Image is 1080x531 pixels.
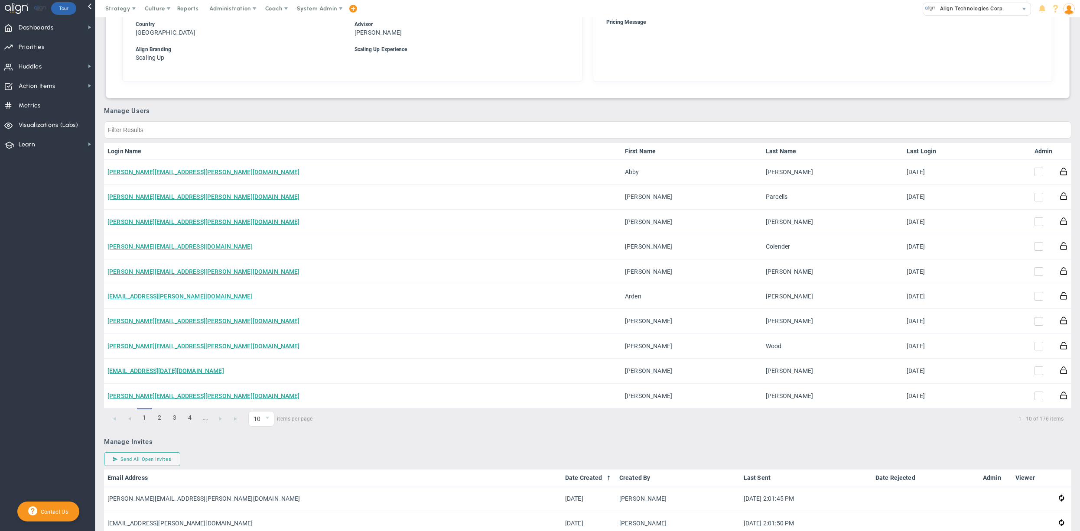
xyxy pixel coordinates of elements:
[762,185,903,209] td: Parcells
[104,452,180,466] button: Send All Open Invites
[903,359,951,383] td: [DATE]
[621,284,762,309] td: Arden
[104,107,1071,115] h3: Manage Users
[903,185,951,209] td: [DATE]
[297,5,337,12] span: System Admin
[136,20,338,29] div: Country
[107,218,300,225] a: [PERSON_NAME][EMAIL_ADDRESS][PERSON_NAME][DOMAIN_NAME]
[248,411,274,427] span: 0
[1060,167,1068,176] button: Reset Password
[619,474,736,481] a: Created By
[762,309,903,333] td: [PERSON_NAME]
[107,317,300,324] a: [PERSON_NAME][EMAIL_ADDRESS][PERSON_NAME][DOMAIN_NAME]
[1034,148,1053,155] a: Admin
[762,359,903,383] td: [PERSON_NAME]
[105,5,130,12] span: Strategy
[621,210,762,234] td: [PERSON_NAME]
[37,508,68,515] span: Contact Us
[762,334,903,359] td: Wood
[903,284,951,309] td: [DATE]
[616,486,740,511] td: [PERSON_NAME]
[137,408,152,427] span: 1
[107,293,253,300] a: [EMAIL_ADDRESS][PERSON_NAME][DOMAIN_NAME]
[323,414,1064,424] span: 1 - 10 of 176 items
[107,367,224,374] a: [EMAIL_ADDRESS][DATE][DOMAIN_NAME]
[621,259,762,284] td: [PERSON_NAME]
[903,160,951,185] td: [DATE]
[107,148,618,155] a: Login Name
[983,474,1008,481] a: Admin
[744,474,869,481] a: Last Sent
[762,384,903,408] td: [PERSON_NAME]
[355,20,557,29] div: Advisor
[213,411,228,427] a: Go to the next page
[762,234,903,259] td: Colender
[198,408,213,427] a: ...
[19,19,54,37] span: Dashboards
[621,185,762,209] td: [PERSON_NAME]
[907,148,947,155] a: Last Login
[107,243,253,250] a: [PERSON_NAME][EMAIL_ADDRESS][DOMAIN_NAME]
[107,193,300,200] a: [PERSON_NAME][EMAIL_ADDRESS][PERSON_NAME][DOMAIN_NAME]
[1059,493,1064,503] button: Resend Invite
[265,5,283,12] span: Coach
[1060,291,1068,300] button: Reset Password
[1015,474,1052,481] a: Viewer
[145,5,165,12] span: Culture
[107,343,300,350] a: [PERSON_NAME][EMAIL_ADDRESS][PERSON_NAME][DOMAIN_NAME]
[1060,316,1068,325] button: Reset Password
[19,38,45,56] span: Priorities
[621,234,762,259] td: [PERSON_NAME]
[107,392,300,399] a: [PERSON_NAME][EMAIL_ADDRESS][PERSON_NAME][DOMAIN_NAME]
[261,411,274,426] span: select
[1060,266,1068,275] button: Reset Password
[19,97,41,115] span: Metrics
[903,259,951,284] td: [DATE]
[104,486,562,511] td: [PERSON_NAME][EMAIL_ADDRESS][PERSON_NAME][DOMAIN_NAME]
[209,5,250,12] span: Administration
[625,148,759,155] a: First Name
[1018,3,1031,15] span: select
[762,160,903,185] td: [PERSON_NAME]
[355,29,402,36] span: [PERSON_NAME]
[104,121,1071,139] input: Filter Results
[875,474,976,481] a: Date Rejected
[19,77,55,95] span: Action Items
[104,438,1071,446] h3: Manage Invites
[1060,191,1068,201] button: Reset Password
[249,411,261,426] span: 10
[19,116,78,134] span: Visualizations (Labs)
[107,168,300,175] a: [PERSON_NAME][EMAIL_ADDRESS][PERSON_NAME][DOMAIN_NAME]
[606,18,1028,26] div: Pricing Message
[936,3,1004,14] span: Align Technologies Corp.
[621,359,762,383] td: [PERSON_NAME]
[107,268,300,275] a: [PERSON_NAME][EMAIL_ADDRESS][PERSON_NAME][DOMAIN_NAME]
[136,54,165,61] span: Scaling Up
[248,411,313,427] span: items per page
[565,474,612,481] a: Date Created
[355,45,557,54] div: Scaling Up Experience
[19,58,42,76] span: Huddles
[1063,3,1075,15] img: 48978.Person.photo
[136,29,195,36] span: [GEOGRAPHIC_DATA]
[766,148,900,155] a: Last Name
[903,384,951,408] td: [DATE]
[621,384,762,408] td: [PERSON_NAME]
[1059,518,1064,528] button: Resend Invite
[107,474,558,481] a: Email Address
[1060,391,1068,400] button: Reset Password
[167,408,182,427] a: 3
[562,486,616,511] td: [DATE]
[621,309,762,333] td: [PERSON_NAME]
[762,210,903,234] td: [PERSON_NAME]
[903,234,951,259] td: [DATE]
[136,45,338,54] div: Align Branding
[1060,366,1068,375] button: Reset Password
[925,3,936,14] img: 10991.Company.photo
[1060,217,1068,226] button: Reset Password
[1060,241,1068,250] button: Reset Password
[762,259,903,284] td: [PERSON_NAME]
[762,284,903,309] td: [PERSON_NAME]
[228,411,243,427] a: Go to the last page
[1060,341,1068,350] button: Reset Password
